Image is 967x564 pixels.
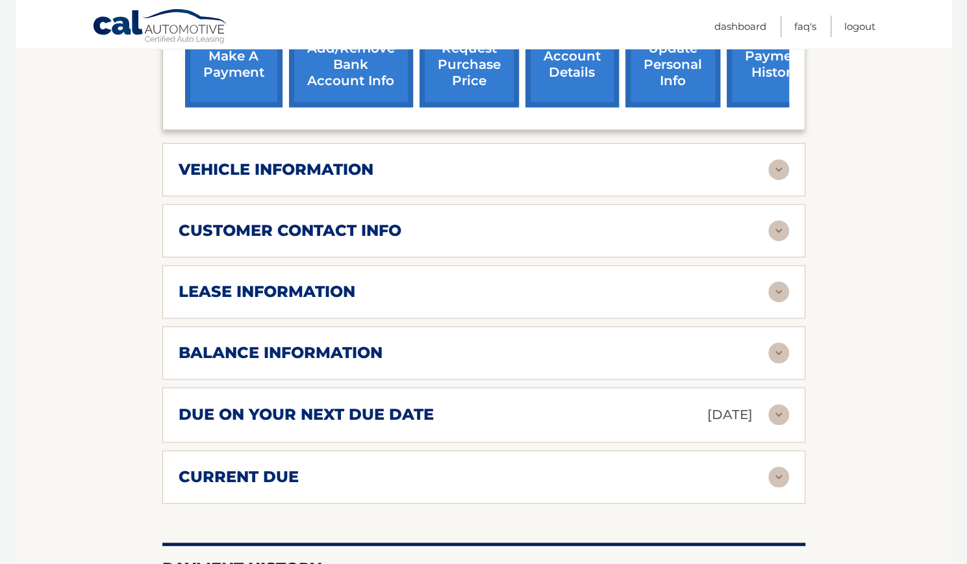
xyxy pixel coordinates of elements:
h2: lease information [179,282,355,301]
p: [DATE] [707,404,753,426]
h2: due on your next due date [179,405,434,424]
h2: customer contact info [179,221,401,240]
a: Add/Remove bank account info [289,22,413,107]
a: account details [525,22,619,107]
a: Dashboard [714,16,766,37]
a: update personal info [625,22,720,107]
a: request purchase price [420,22,519,107]
h2: vehicle information [179,160,373,179]
img: accordion-rest.svg [768,281,789,302]
img: accordion-rest.svg [768,220,789,241]
img: accordion-rest.svg [768,159,789,180]
a: Cal Automotive [92,8,229,46]
a: Logout [844,16,875,37]
img: accordion-rest.svg [768,342,789,363]
a: FAQ's [794,16,816,37]
img: accordion-rest.svg [768,467,789,487]
a: payment history [727,22,824,107]
a: make a payment [185,22,283,107]
h2: current due [179,467,299,487]
h2: balance information [179,343,383,363]
img: accordion-rest.svg [768,404,789,425]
